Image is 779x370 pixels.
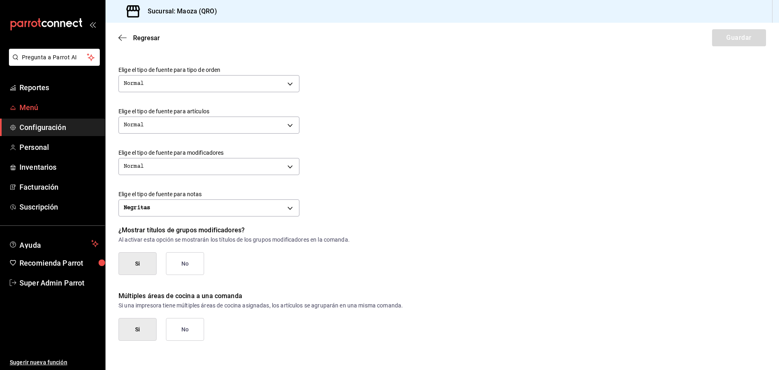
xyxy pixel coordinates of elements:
[118,150,766,156] label: Elige el tipo de fuente para modificadores
[118,34,160,42] button: Regresar
[124,162,144,171] div: Normal
[124,121,144,129] div: Normal
[19,239,88,249] span: Ayuda
[124,80,144,88] div: Normal
[124,204,150,212] div: Negritas
[118,237,766,242] p: Al activar esta opción se mostrarán los títulos de los grupos modificadores en la comanda.
[19,142,99,153] span: Personal
[19,162,99,173] span: Inventarios
[118,108,766,114] label: Elige el tipo de fuente para artículos
[6,59,100,67] a: Pregunta a Parrot AI
[19,201,99,212] span: Suscripción
[118,303,766,308] p: Si una impresora tiene múltiples áreas de cocina asignadas, los artículos se agruparán en una mis...
[118,291,766,301] p: Múltiples áreas de cocina a una comanda
[166,318,204,341] button: No
[118,67,766,73] label: Elige el tipo de fuente para tipo de orden
[19,122,99,133] span: Configuración
[9,49,100,66] button: Pregunta a Parrot AI
[19,82,99,93] span: Reportes
[166,252,204,275] button: No
[10,358,99,367] span: Sugerir nueva función
[19,257,99,268] span: Recomienda Parrot
[118,191,766,197] label: Elige el tipo de fuente para notas
[118,318,157,341] button: Si
[133,34,160,42] span: Regresar
[141,6,217,16] h3: Sucursal: Maoza (QRO)
[118,225,766,235] p: ¿Mostrar títulos de grupos modificadores?
[19,277,99,288] span: Super Admin Parrot
[22,53,87,62] span: Pregunta a Parrot AI
[89,21,96,28] button: open_drawer_menu
[19,102,99,113] span: Menú
[19,182,99,193] span: Facturación
[118,252,157,275] button: Si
